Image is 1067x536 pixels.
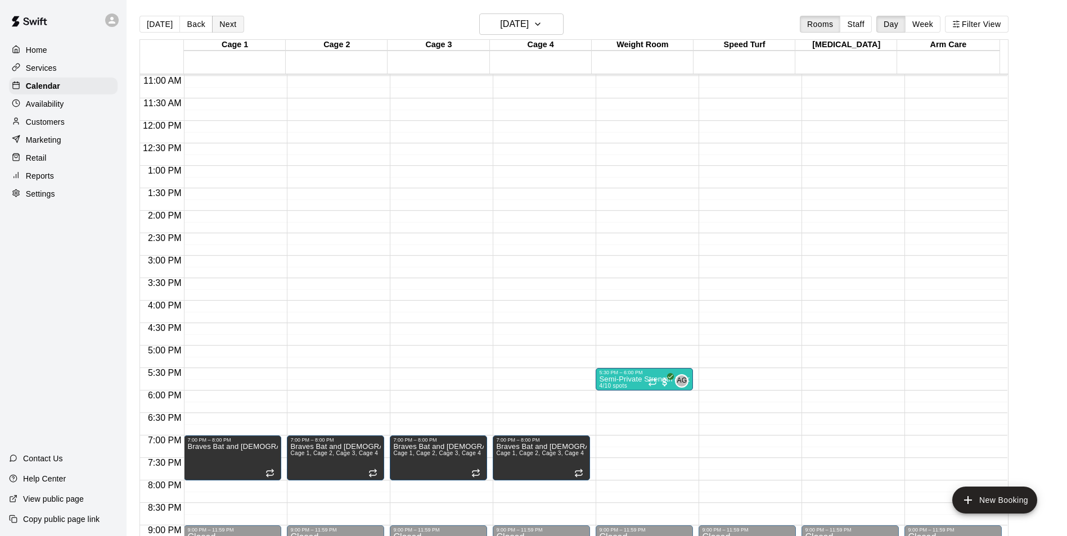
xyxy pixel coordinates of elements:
[9,185,118,202] a: Settings
[876,16,906,33] button: Day
[677,375,687,387] span: AG
[471,469,480,478] span: Recurring event
[9,149,118,166] div: Retail
[145,211,184,220] span: 2:00 PM
[496,437,587,443] div: 7:00 PM – 8:00 PM
[694,40,795,51] div: Speed Turf
[145,166,184,175] span: 1:00 PM
[952,487,1037,514] button: add
[800,16,840,33] button: Rooms
[599,370,690,375] div: 5:30 PM – 6:00 PM
[179,16,213,33] button: Back
[368,469,377,478] span: Recurring event
[500,16,529,32] h6: [DATE]
[290,450,378,456] span: Cage 1, Cage 2, Cage 3, Cage 4
[26,152,47,163] p: Retail
[145,301,184,310] span: 4:00 PM
[145,256,184,265] span: 3:00 PM
[145,503,184,512] span: 8:30 PM
[9,96,118,112] a: Availability
[140,121,184,130] span: 12:00 PM
[26,188,55,199] p: Settings
[9,78,118,94] a: Calendar
[679,374,688,388] span: Alex Gett
[23,453,63,464] p: Contact Us
[145,368,184,378] span: 5:30 PM
[702,527,793,533] div: 9:00 PM – 11:59 PM
[908,527,998,533] div: 9:00 PM – 11:59 PM
[945,16,1008,33] button: Filter View
[393,527,484,533] div: 9:00 PM – 11:59 PM
[26,134,61,146] p: Marketing
[840,16,872,33] button: Staff
[26,116,65,128] p: Customers
[139,16,180,33] button: [DATE]
[805,527,895,533] div: 9:00 PM – 11:59 PM
[9,60,118,76] a: Services
[659,376,670,388] span: All customers have paid
[493,435,590,480] div: 7:00 PM – 8:00 PM: Braves Bat and Bible
[675,374,688,388] div: Alex Gett
[574,469,583,478] span: Recurring event
[26,170,54,181] p: Reports
[145,435,184,445] span: 7:00 PM
[648,378,657,387] span: Recurring event
[145,233,184,243] span: 2:30 PM
[286,40,388,51] div: Cage 2
[388,40,489,51] div: Cage 3
[145,413,184,423] span: 6:30 PM
[26,80,60,92] p: Calendar
[26,44,47,56] p: Home
[596,368,693,390] div: 5:30 PM – 6:00 PM: Semi-Private Strength & Conditioning
[9,113,118,130] a: Customers
[141,98,184,108] span: 11:30 AM
[145,346,184,355] span: 5:00 PM
[9,131,118,148] a: Marketing
[290,437,381,443] div: 7:00 PM – 8:00 PM
[212,16,244,33] button: Next
[141,76,184,85] span: 11:00 AM
[145,278,184,288] span: 3:30 PM
[187,437,278,443] div: 7:00 PM – 8:00 PM
[184,40,286,51] div: Cage 1
[599,383,627,389] span: 4/10 spots filled
[145,458,184,467] span: 7:30 PM
[26,62,57,74] p: Services
[145,480,184,490] span: 8:00 PM
[187,527,278,533] div: 9:00 PM – 11:59 PM
[26,98,64,110] p: Availability
[184,435,281,480] div: 7:00 PM – 8:00 PM: Braves Bat and Bible
[287,435,384,480] div: 7:00 PM – 8:00 PM: Braves Bat and Bible
[496,527,587,533] div: 9:00 PM – 11:59 PM
[393,450,481,456] span: Cage 1, Cage 2, Cage 3, Cage 4
[496,450,584,456] span: Cage 1, Cage 2, Cage 3, Cage 4
[490,40,592,51] div: Cage 4
[265,469,274,478] span: Recurring event
[479,13,564,35] button: [DATE]
[145,323,184,333] span: 4:30 PM
[145,525,184,535] span: 9:00 PM
[23,473,66,484] p: Help Center
[23,514,100,525] p: Copy public page link
[390,435,487,480] div: 7:00 PM – 8:00 PM: Braves Bat and Bible
[897,40,999,51] div: Arm Care
[905,16,940,33] button: Week
[393,437,484,443] div: 7:00 PM – 8:00 PM
[592,40,694,51] div: Weight Room
[9,42,118,58] a: Home
[23,493,84,505] p: View public page
[290,527,381,533] div: 9:00 PM – 11:59 PM
[9,167,118,184] a: Reports
[795,40,897,51] div: [MEDICAL_DATA]
[145,390,184,400] span: 6:00 PM
[140,143,184,153] span: 12:30 PM
[599,527,690,533] div: 9:00 PM – 11:59 PM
